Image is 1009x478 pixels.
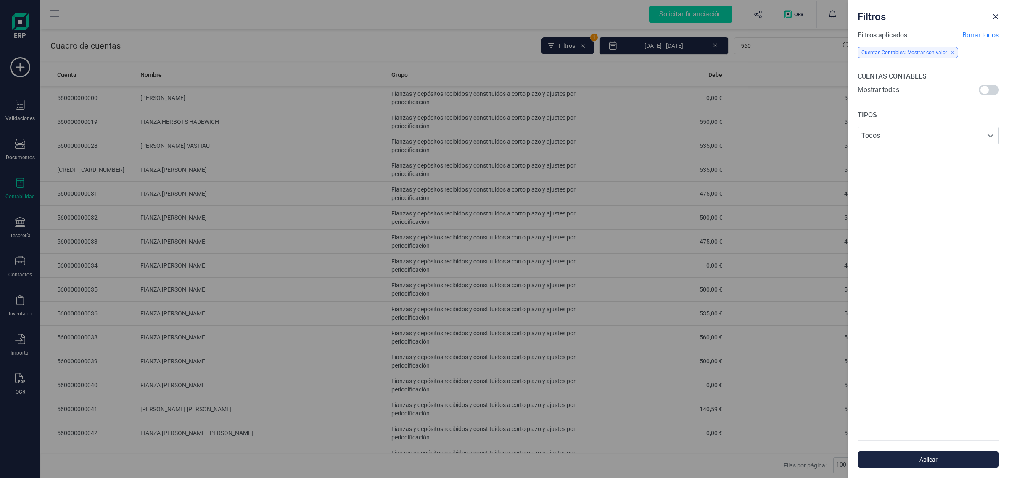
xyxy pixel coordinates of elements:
span: Aplicar [867,455,989,464]
span: Todos [858,127,983,144]
span: TIPOS [858,111,877,119]
button: Close [989,10,1002,24]
span: Cuentas Contables: Mostrar con valor [861,50,947,55]
div: Filtros [854,7,989,24]
span: Filtros aplicados [858,30,907,40]
button: Aplicar [858,451,999,468]
span: Borrar todos [962,30,999,40]
span: CUENTAS CONTABLES [858,72,927,80]
span: Mostrar todas [858,85,899,97]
